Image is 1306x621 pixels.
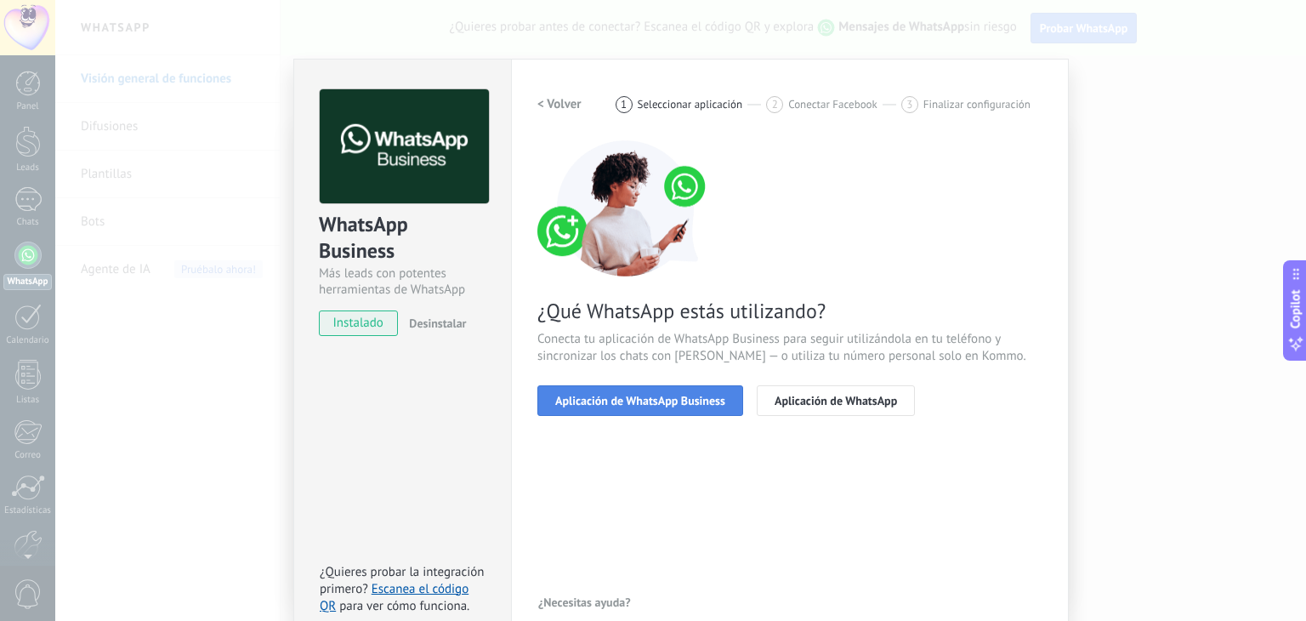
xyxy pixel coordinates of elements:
[537,590,632,615] button: ¿Necesitas ayuda?
[319,265,486,298] div: Más leads con potentes herramientas de WhatsApp
[757,385,915,416] button: Aplicación de WhatsApp
[537,298,1042,324] span: ¿Qué WhatsApp estás utilizando?
[537,385,743,416] button: Aplicación de WhatsApp Business
[1287,290,1304,329] span: Copilot
[538,596,631,608] span: ¿Necesitas ayuda?
[772,97,778,111] span: 2
[555,395,725,407] span: Aplicación de WhatsApp Business
[537,89,582,120] button: < Volver
[638,98,743,111] span: Seleccionar aplicación
[775,395,897,407] span: Aplicación de WhatsApp
[320,564,485,597] span: ¿Quieres probar la integración primero?
[320,581,468,614] a: Escanea el código QR
[320,89,489,204] img: logo_main.png
[319,211,486,265] div: WhatsApp Business
[923,98,1031,111] span: Finalizar configuración
[320,310,397,336] span: instalado
[339,598,469,614] span: para ver cómo funciona.
[537,96,582,112] h2: < Volver
[537,331,1042,365] span: Conecta tu aplicación de WhatsApp Business para seguir utilizándola en tu teléfono y sincronizar ...
[409,316,466,331] span: Desinstalar
[537,140,716,276] img: connect number
[906,97,912,111] span: 3
[788,98,877,111] span: Conectar Facebook
[621,97,627,111] span: 1
[402,310,466,336] button: Desinstalar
